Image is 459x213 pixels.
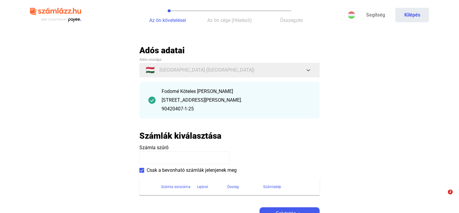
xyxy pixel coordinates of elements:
span: Számla szűrő [139,145,169,150]
div: Számlakép [263,183,312,190]
img: HU [348,11,355,19]
div: Összeg [227,183,239,190]
span: Összegzés [280,17,303,23]
a: Segítség [359,8,392,22]
span: 🇭🇺 [146,66,155,74]
h2: Számlák kiválasztása [139,131,221,141]
img: szamlazzhu-logo [30,5,81,25]
div: Számlakép [263,183,281,190]
img: checkmark-darker-green-circle [148,97,156,104]
div: Összeg [227,183,263,190]
iframe: Intercom live chat [436,190,450,204]
span: [GEOGRAPHIC_DATA] ([GEOGRAPHIC_DATA]) [160,66,255,74]
button: 🇭🇺[GEOGRAPHIC_DATA] ([GEOGRAPHIC_DATA]) [139,63,320,77]
span: 2 [448,190,453,194]
div: Fodorné Köteles [PERSON_NAME] [162,88,311,95]
div: Számla sorszáma [161,183,197,190]
div: [STREET_ADDRESS][PERSON_NAME]. [162,97,311,104]
span: Az ön cége (Hitelező) [207,17,252,23]
button: Kilépés [395,8,429,22]
span: Csak a bevonható számlák jelenjenek meg [147,167,237,174]
h2: Adós adatai [139,45,320,56]
button: HU [344,8,359,22]
span: Adós országa [139,57,161,62]
div: 90420407-1-25 [162,105,311,113]
div: Számla sorszáma [161,183,190,190]
div: Lejárat [197,183,208,190]
div: Lejárat [197,183,227,190]
span: Az ön követelései [149,17,186,23]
